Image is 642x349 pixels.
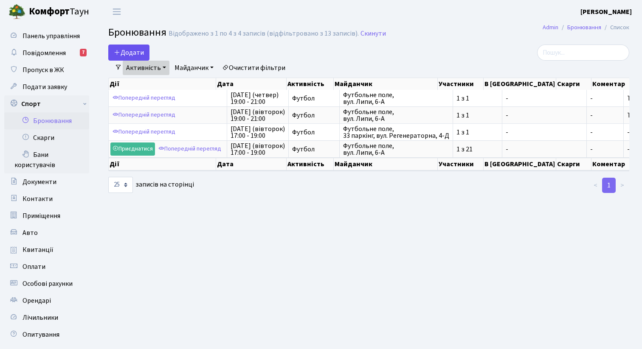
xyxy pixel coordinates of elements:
[292,112,336,119] span: Футбол
[108,177,194,193] label: записів на сторінці
[156,142,223,156] a: Попередній перегляд
[343,142,449,156] span: Футбольне поле, вул. Липи, 6-А
[231,142,285,156] span: [DATE] (вівторок) 17:00 - 19:00
[4,224,89,241] a: Авто
[627,128,630,137] span: -
[4,292,89,309] a: Орендарі
[23,296,51,305] span: Орендарі
[23,177,56,187] span: Документи
[23,48,66,58] span: Повідомлення
[169,30,359,38] div: Відображено з 1 по 4 з 4 записів (відфільтровано з 13 записів).
[438,158,484,170] th: Участники
[590,146,620,153] span: -
[4,28,89,45] a: Панель управління
[231,109,285,122] span: [DATE] (вівторок) 19:00 - 21:00
[602,178,616,193] a: 1
[4,275,89,292] a: Особові рахунки
[231,126,285,139] span: [DATE] (вівторок) 17:00 - 19:00
[29,5,89,19] span: Таун
[590,129,620,136] span: -
[108,45,149,61] button: Додати
[4,207,89,224] a: Приміщення
[23,31,80,41] span: Панель управління
[590,112,620,119] span: -
[23,82,67,92] span: Подати заявку
[23,211,60,221] span: Приміщення
[580,7,632,17] a: [PERSON_NAME]
[456,112,498,119] span: 1 з 1
[4,241,89,258] a: Квитанції
[109,158,216,170] th: Дії
[537,45,629,61] input: Пошук...
[591,78,637,90] th: Коментар
[506,112,583,119] span: -
[4,45,89,61] a: Повідомлення7
[110,126,177,139] a: Попередній перегляд
[23,228,38,237] span: Авто
[4,173,89,190] a: Документи
[601,23,629,32] li: Список
[106,5,127,19] button: Переключити навігацію
[4,309,89,326] a: Лічильники
[109,78,216,90] th: Дії
[591,158,637,170] th: Коментар
[4,258,89,275] a: Оплати
[287,158,334,170] th: Активність
[8,3,25,20] img: logo.png
[110,142,155,156] a: Приєднатися
[360,30,386,38] a: Скинути
[484,158,556,170] th: В [GEOGRAPHIC_DATA]
[23,313,58,322] span: Лічильники
[23,279,73,288] span: Особові рахунки
[292,146,336,153] span: Футбол
[590,95,620,102] span: -
[110,109,177,122] a: Попередній перегляд
[23,65,64,75] span: Пропуск в ЖК
[231,92,285,105] span: [DATE] (четвер) 19:00 - 21:00
[292,129,336,136] span: Футбол
[343,92,449,105] span: Футбольне поле, вул. Липи, 6-А
[292,95,336,102] span: Футбол
[216,158,286,170] th: Дата
[456,95,498,102] span: 1 з 1
[23,330,59,339] span: Опитування
[567,23,601,32] a: Бронювання
[171,61,217,75] a: Майданчик
[80,49,87,56] div: 7
[530,19,642,36] nav: breadcrumb
[123,61,169,75] a: Активність
[29,5,70,18] b: Комфорт
[506,129,583,136] span: -
[4,129,89,146] a: Скарги
[4,112,89,129] a: Бронювання
[110,92,177,105] a: Попередній перегляд
[23,194,53,204] span: Контакти
[484,78,556,90] th: В [GEOGRAPHIC_DATA]
[334,78,437,90] th: Майданчик
[506,95,583,102] span: -
[4,95,89,112] a: Спорт
[4,326,89,343] a: Опитування
[4,78,89,95] a: Подати заявку
[216,78,286,90] th: Дата
[506,146,583,153] span: -
[4,146,89,173] a: Бани користувачів
[4,61,89,78] a: Пропуск в ЖК
[287,78,334,90] th: Активність
[543,23,558,32] a: Admin
[219,61,289,75] a: Очистити фільтри
[456,146,498,153] span: 1 з 21
[627,145,630,154] span: -
[343,126,449,139] span: Футбольне поле, 33 паркінг, вул. Регенераторна, 4-Д
[456,129,498,136] span: 1 з 1
[23,245,53,254] span: Квитанції
[438,78,484,90] th: Участники
[556,78,591,90] th: Скарги
[556,158,591,170] th: Скарги
[4,190,89,207] a: Контакти
[108,25,166,40] span: Бронювання
[108,177,133,193] select: записів на сторінці
[334,158,437,170] th: Майданчик
[343,109,449,122] span: Футбольне поле, вул. Липи, 6-А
